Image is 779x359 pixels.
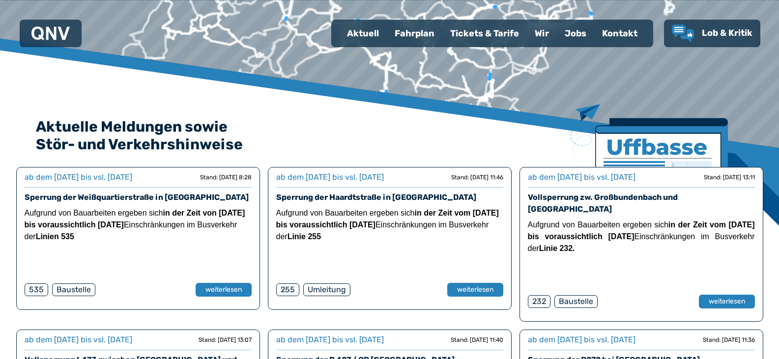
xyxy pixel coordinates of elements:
[447,283,503,297] button: weiterlesen
[52,283,95,296] div: Baustelle
[276,283,299,296] div: 255
[25,171,132,183] div: ab dem [DATE] bis vsl. [DATE]
[25,334,132,346] div: ab dem [DATE] bis vsl. [DATE]
[557,21,594,46] a: Jobs
[528,193,678,214] a: Vollsperrung zw. Großbundenbach und [GEOGRAPHIC_DATA]
[199,336,252,344] div: Stand: [DATE] 13:07
[276,334,384,346] div: ab dem [DATE] bis vsl. [DATE]
[571,104,728,226] img: Zeitung mit Titel Uffbase
[276,193,476,202] a: Sperrung der Haardtstraße in [GEOGRAPHIC_DATA]
[528,295,550,308] div: 232
[339,21,387,46] a: Aktuell
[704,173,755,181] div: Stand: [DATE] 13:11
[303,283,350,296] div: Umleitung
[528,334,635,346] div: ab dem [DATE] bis vsl. [DATE]
[288,232,321,241] strong: Linie 255
[25,193,249,202] a: Sperrung der Weißquartierstraße in [GEOGRAPHIC_DATA]
[699,295,755,308] button: weiterlesen
[36,118,744,153] h2: Aktuelle Meldungen sowie Stör- und Verkehrshinweise
[539,244,575,252] strong: Linie 232.
[276,209,499,241] span: Aufgrund von Bauarbeiten ergeben sich Einschränkungen im Busverkehr der
[451,173,503,181] div: Stand: [DATE] 11:46
[31,24,70,43] a: QNV Logo
[594,21,645,46] a: Kontakt
[442,21,527,46] a: Tickets & Tarife
[451,336,503,344] div: Stand: [DATE] 11:40
[200,173,252,181] div: Stand: [DATE] 8:28
[528,221,755,252] span: Aufgrund von Bauarbeiten ergeben sich Einschränkungen im Busverkehr der
[36,232,74,241] strong: Linien 535
[276,171,384,183] div: ab dem [DATE] bis vsl. [DATE]
[527,21,557,46] a: Wir
[554,295,598,308] div: Baustelle
[672,25,752,42] a: Lob & Kritik
[25,209,245,241] span: Aufgrund von Bauarbeiten ergeben sich Einschränkungen im Busverkehr der
[196,283,252,297] button: weiterlesen
[25,283,48,296] div: 535
[387,21,442,46] a: Fahrplan
[528,171,635,183] div: ab dem [DATE] bis vsl. [DATE]
[31,27,70,40] img: QNV Logo
[703,336,755,344] div: Stand: [DATE] 11:36
[702,28,752,38] span: Lob & Kritik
